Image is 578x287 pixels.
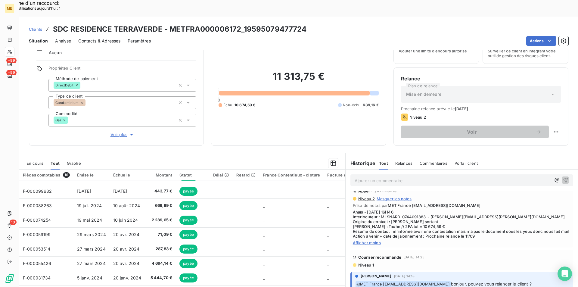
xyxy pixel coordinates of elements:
span: 10 [10,220,17,225]
span: Tout [379,161,388,166]
span: payée [179,245,197,254]
span: F-000059199 [23,232,51,237]
span: 71,09 € [149,232,172,238]
span: Masquer les notes [377,196,412,201]
span: 20 avr. 2024 [113,232,140,237]
span: payée [179,216,197,225]
span: _ [327,203,329,208]
span: 10 674,59 € [235,102,256,108]
div: Délai [213,173,229,177]
h6: Relance [401,75,561,82]
span: Gaz [55,118,61,122]
span: payée [179,230,197,239]
span: payée [179,187,197,196]
span: [DATE] [113,189,127,194]
span: 5 janv. 2024 [77,275,102,280]
span: 639,16 € [363,102,378,108]
span: F-000055426 [23,261,51,266]
span: 287,83 € [149,246,172,252]
span: 19 juil. 2024 [77,203,102,208]
span: [DATE] [77,189,91,194]
span: 0 [218,98,220,102]
span: Propriétés Client [48,66,196,74]
span: Prochaine relance prévue le [401,106,561,111]
span: _ [327,232,329,237]
div: Émise le [77,173,106,177]
span: 29 mars 2024 [77,232,106,237]
span: Niveau 2 [409,115,426,120]
span: 27 mars 2024 [77,246,106,251]
span: Voir plus [110,132,135,138]
span: Prise de notes par [353,203,571,208]
span: +99 [6,58,17,63]
div: Facture / Echéancier [327,173,368,177]
span: F-000099632 [23,189,52,194]
span: _ [327,217,329,223]
span: payée [179,273,197,282]
span: 27 mars 2024 [77,261,106,266]
span: il y a 23 heures [371,189,396,193]
span: Commentaires [420,161,447,166]
h3: SDC RESIDENCE TERRAVERDE - METFRA000006172_19595079477724 [53,24,307,35]
input: Ajouter une valeur [80,83,85,88]
span: _ [263,232,265,237]
span: Afficher moins [353,240,571,245]
span: Condominium [55,101,79,105]
span: _ [327,246,329,251]
span: 16 [63,172,70,178]
span: Voir [408,129,536,134]
span: 443,77 € [149,188,172,194]
span: Surveiller ce client en intégrant votre outil de gestion des risques client. [488,48,563,58]
span: Non-échu [343,102,360,108]
span: _ [327,261,329,266]
span: _ [263,275,265,280]
span: Niveau 1 [358,263,374,267]
span: F-000088263 [23,203,52,208]
span: Situation [29,38,48,44]
span: Paramètres [128,38,151,44]
span: payée [179,201,197,210]
span: Portail client [455,161,478,166]
span: _ [263,217,265,223]
span: _ [263,246,265,251]
span: Tout [51,161,60,166]
div: France Contentieux - cloture [263,173,320,177]
span: Clients [29,27,42,32]
img: Logo LeanPay [5,274,14,283]
span: Anaïs - [DATE] 16H46 Interlocuteur : M ISNARD 0744091383 - [PERSON_NAME][EMAIL_ADDRESS][PERSON_NA... [353,210,571,239]
span: _ [327,275,329,280]
span: _ [263,189,265,194]
span: 10 juin 2024 [113,217,138,223]
span: [DATE] [455,106,468,111]
button: Voir plus [48,131,196,138]
span: Courrier recommandé [358,255,402,260]
div: Échue le [113,173,142,177]
span: +99 [6,70,17,75]
h2: 11 313,75 € [219,70,378,89]
span: Contacts & Adresses [78,38,120,44]
span: DirectDebit [55,83,74,87]
button: Voir [401,126,549,138]
input: Ajouter une valeur [68,117,73,123]
span: _ [263,261,265,266]
span: 20 janv. 2024 [113,275,141,280]
h6: Historique [346,160,376,167]
span: Mise en demeure [406,91,441,97]
span: Graphe [67,161,81,166]
span: Ajouter une limite d’encours autorisé [399,48,467,53]
span: Analyse [55,38,71,44]
div: Pièces comptables [23,172,70,178]
span: En cours [26,161,43,166]
div: Statut [179,173,206,177]
div: Open Intercom Messenger [558,267,572,281]
a: Clients [29,26,42,32]
span: 20 avr. 2024 [113,261,140,266]
span: F-000053514 [23,246,51,251]
span: 2 289,65 € [149,217,172,223]
span: 10 août 2024 [113,203,140,208]
input: Ajouter une valeur [85,100,90,105]
span: [DATE] 14:18 [394,274,415,278]
span: Relances [395,161,412,166]
span: 4 694,14 € [149,260,172,267]
span: 20 avr. 2024 [113,246,140,251]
